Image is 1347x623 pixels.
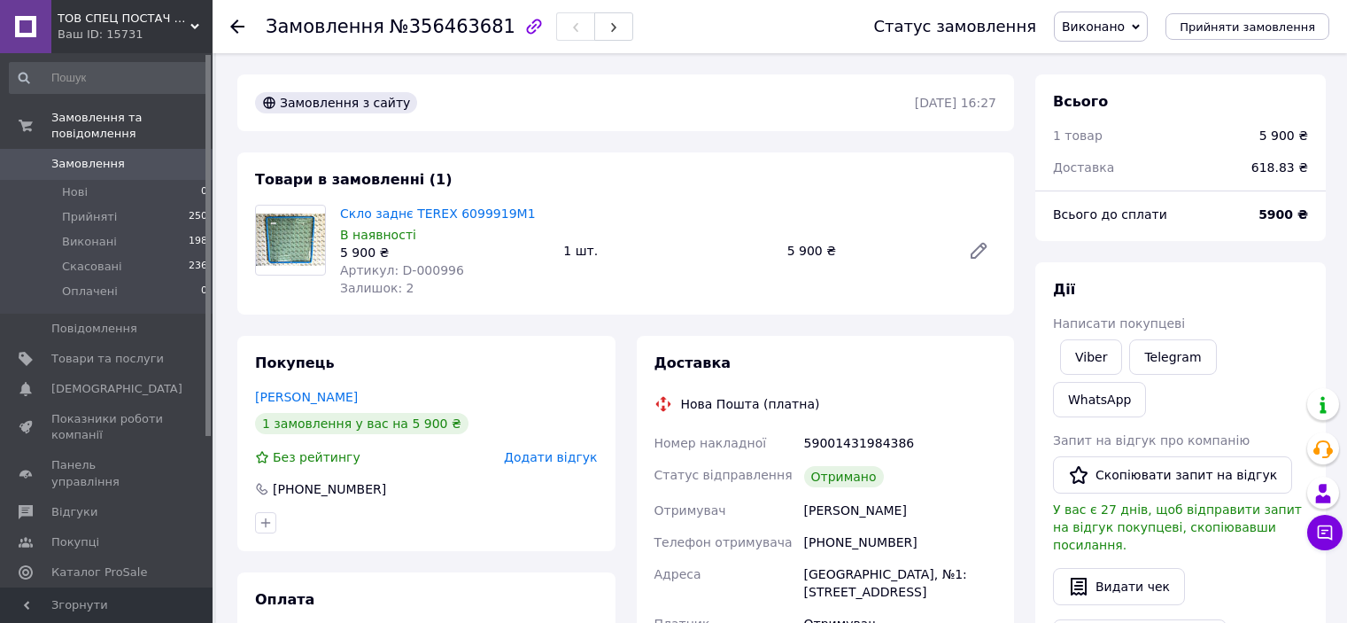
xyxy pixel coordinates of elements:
[1129,339,1216,375] a: Telegram
[51,321,137,337] span: Повідомлення
[189,259,207,275] span: 236
[873,18,1036,35] div: Статус замовлення
[230,18,244,35] div: Повернутися назад
[1053,502,1302,552] span: У вас є 27 днів, щоб відправити запит на відгук покупцеві, скопіювавши посилання.
[1053,128,1103,143] span: 1 товар
[801,427,1000,459] div: 59001431984386
[58,11,190,27] span: ТОВ СПЕЦ ПОСТАЧ МАРКЕТ
[266,16,384,37] span: Замовлення
[961,233,996,269] a: Редагувати
[51,457,164,489] span: Панель управління
[255,171,453,188] span: Товари в замовленні (1)
[1258,207,1308,222] b: 5900 ₴
[9,62,209,94] input: Пошук
[677,395,824,413] div: Нова Пошта (платна)
[801,526,1000,558] div: [PHONE_NUMBER]
[62,284,118,300] span: Оплачені
[189,234,207,250] span: 198
[1307,515,1343,550] button: Чат з покупцем
[1053,93,1108,110] span: Всього
[1060,339,1122,375] a: Viber
[340,263,464,277] span: Артикул: D-000996
[51,504,97,520] span: Відгуки
[654,468,793,482] span: Статус відправлення
[1053,160,1114,175] span: Доставка
[340,206,536,221] a: Скло заднє TEREX 6099919M1
[273,450,360,464] span: Без рейтингу
[62,234,117,250] span: Виконані
[51,381,182,397] span: [DEMOGRAPHIC_DATA]
[801,495,1000,526] div: [PERSON_NAME]
[271,480,388,498] div: [PHONE_NUMBER]
[255,591,314,608] span: Оплата
[51,565,147,580] span: Каталог ProSale
[340,228,416,242] span: В наявності
[201,284,207,300] span: 0
[62,184,88,200] span: Нові
[51,156,125,172] span: Замовлення
[255,413,468,434] div: 1 замовлення у вас на 5 900 ₴
[1053,316,1185,331] span: Написати покупцеві
[1053,568,1185,605] button: Видати чек
[654,567,701,581] span: Адреса
[556,238,779,263] div: 1 шт.
[504,450,597,464] span: Додати відгук
[1062,19,1125,34] span: Виконано
[780,238,954,263] div: 5 900 ₴
[51,411,164,443] span: Показники роботи компанії
[51,110,213,142] span: Замовлення та повідомлення
[1053,207,1167,222] span: Всього до сплати
[654,535,793,549] span: Телефон отримувача
[255,354,335,371] span: Покупець
[654,354,732,371] span: Доставка
[256,214,325,266] img: Скло заднє TEREX 6099919M1
[51,534,99,550] span: Покупці
[1180,20,1315,34] span: Прийняти замовлення
[1053,456,1292,494] button: Скопіювати запит на відгук
[189,209,207,225] span: 250
[255,92,417,113] div: Замовлення з сайту
[201,184,207,200] span: 0
[1241,148,1319,187] div: 618.83 ₴
[654,503,726,518] span: Отримувач
[62,209,117,225] span: Прийняті
[1053,281,1075,298] span: Дії
[915,96,996,110] time: [DATE] 16:27
[1259,127,1308,144] div: 5 900 ₴
[340,244,549,261] div: 5 900 ₴
[1165,13,1329,40] button: Прийняти замовлення
[804,466,884,487] div: Отримано
[340,281,414,295] span: Залишок: 2
[801,558,1000,608] div: [GEOGRAPHIC_DATA], №1: [STREET_ADDRESS]
[1053,433,1250,448] span: Запит на відгук про компанію
[51,351,164,367] span: Товари та послуги
[255,390,358,404] a: [PERSON_NAME]
[1053,382,1146,417] a: WhatsApp
[62,259,122,275] span: Скасовані
[654,436,767,450] span: Номер накладної
[58,27,213,43] div: Ваш ID: 15731
[390,16,515,37] span: №356463681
